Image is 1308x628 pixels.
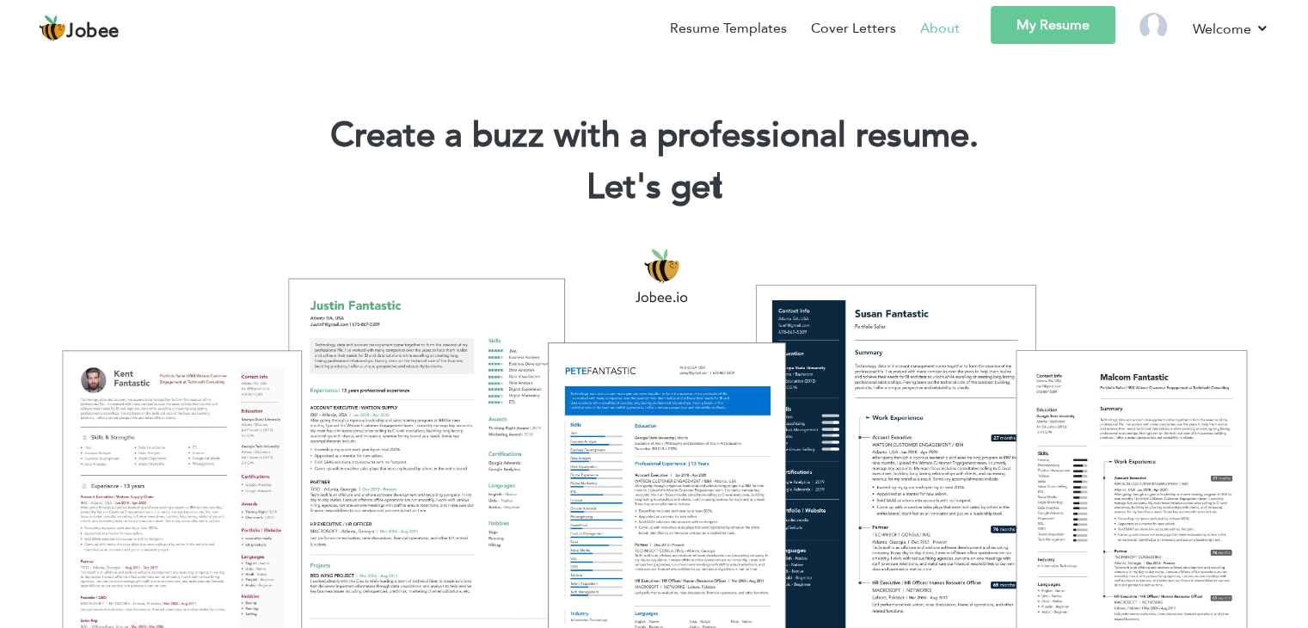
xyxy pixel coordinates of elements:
[1139,13,1167,40] img: Profile Img
[920,18,960,39] a: About
[39,15,120,42] a: Jobee
[715,163,722,211] span: |
[670,18,787,39] a: Resume Templates
[26,114,1282,158] h1: Create a buzz with a professional resume.
[66,22,120,41] span: Jobee
[39,15,66,42] img: jobee.io
[991,6,1115,44] a: My Resume
[1193,18,1269,40] a: Welcome
[671,163,723,211] span: get
[26,165,1282,210] h2: Let's
[811,18,896,39] a: Cover Letters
